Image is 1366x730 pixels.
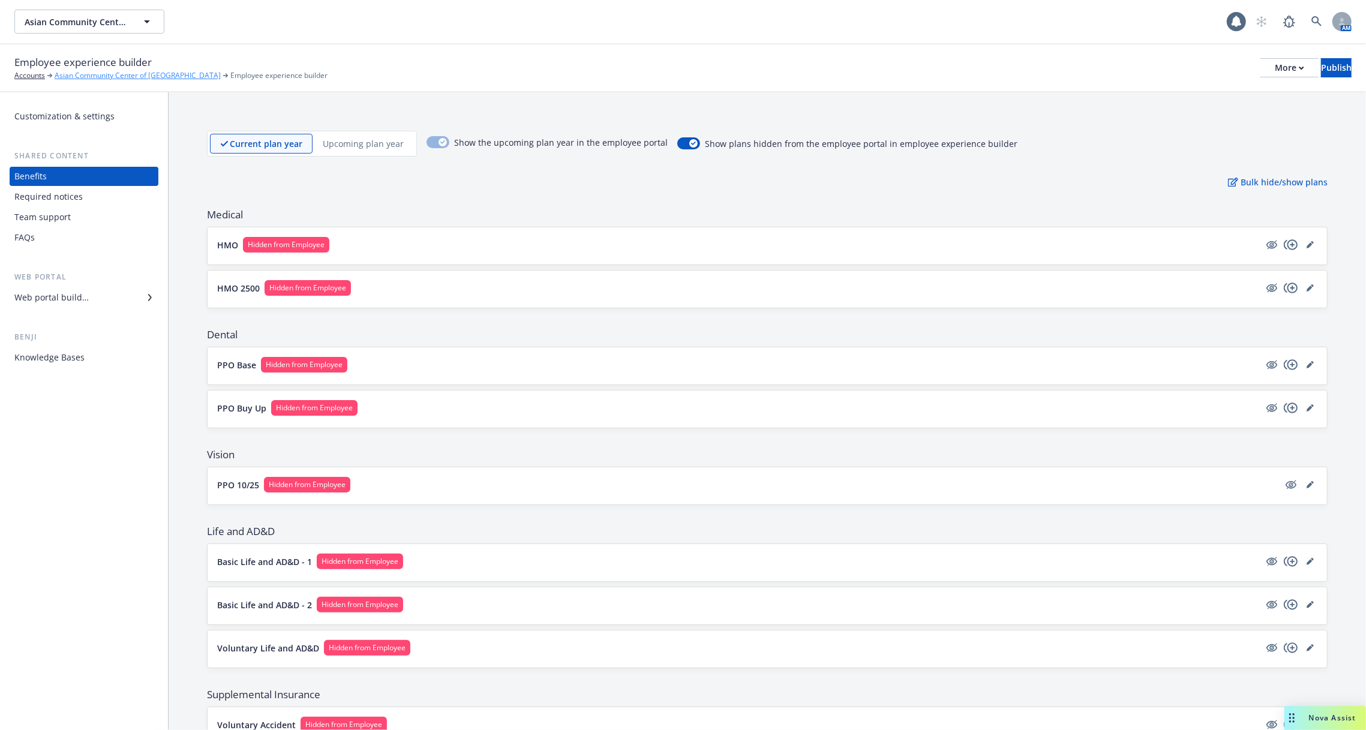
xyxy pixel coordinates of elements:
[323,137,404,150] p: Upcoming plan year
[1284,281,1298,295] a: copyPlus
[10,150,158,162] div: Shared content
[1277,10,1301,34] a: Report a Bug
[10,167,158,186] a: Benefits
[1284,706,1299,730] div: Drag to move
[217,555,312,568] p: Basic Life and AD&D - 1
[1284,641,1298,655] a: copyPlus
[25,16,128,28] span: Asian Community Center of [GEOGRAPHIC_DATA]
[276,402,353,413] span: Hidden from Employee
[269,479,346,490] span: Hidden from Employee
[55,70,221,81] a: Asian Community Center of [GEOGRAPHIC_DATA]
[217,597,1260,612] button: Basic Life and AD&D - 2Hidden from Employee
[1284,238,1298,252] a: copyPlus
[10,187,158,206] a: Required notices
[10,271,158,283] div: Web portal
[1284,401,1298,415] a: copyPlus
[329,642,406,653] span: Hidden from Employee
[1284,706,1366,730] button: Nova Assist
[1265,238,1279,252] a: hidden
[1303,554,1317,569] a: editPencil
[1265,641,1279,655] a: hidden
[230,137,302,150] p: Current plan year
[217,400,1260,416] button: PPO Buy UpHidden from Employee
[207,328,1328,342] span: Dental
[217,599,312,611] p: Basic Life and AD&D - 2
[322,599,398,610] span: Hidden from Employee
[1284,358,1298,372] a: copyPlus
[14,187,83,206] div: Required notices
[1305,10,1329,34] a: Search
[207,687,1328,702] span: Supplemental Insurance
[14,348,85,367] div: Knowledge Bases
[1321,58,1352,77] button: Publish
[305,719,382,730] span: Hidden from Employee
[14,167,47,186] div: Benefits
[1309,713,1356,723] span: Nova Assist
[1284,554,1298,569] a: copyPlus
[1303,597,1317,612] a: editPencil
[322,556,398,567] span: Hidden from Employee
[705,137,1017,150] span: Show plans hidden from the employee portal in employee experience builder
[248,239,325,250] span: Hidden from Employee
[217,554,1260,569] button: Basic Life and AD&D - 1Hidden from Employee
[217,642,319,654] p: Voluntary Life and AD&D
[1260,58,1319,77] button: More
[1250,10,1274,34] a: Start snowing
[1284,597,1298,612] a: copyPlus
[1303,641,1317,655] a: editPencil
[14,55,152,70] span: Employee experience builder
[1265,281,1279,295] a: hidden
[10,348,158,367] a: Knowledge Bases
[1303,358,1317,372] a: editPencil
[217,239,238,251] p: HMO
[217,280,1260,296] button: HMO 2500Hidden from Employee
[1228,176,1328,188] p: Bulk hide/show plans
[14,10,164,34] button: Asian Community Center of [GEOGRAPHIC_DATA]
[217,477,1279,492] button: PPO 10/25Hidden from Employee
[207,524,1328,539] span: Life and AD&D
[14,228,35,247] div: FAQs
[230,70,328,81] span: Employee experience builder
[207,208,1328,222] span: Medical
[10,288,158,307] a: Web portal builder
[217,359,256,371] p: PPO Base
[1303,281,1317,295] a: editPencil
[1303,401,1317,415] a: editPencil
[10,331,158,343] div: Benji
[217,402,266,414] p: PPO Buy Up
[14,70,45,81] a: Accounts
[1265,401,1279,415] a: hidden
[10,208,158,227] a: Team support
[454,136,668,151] span: Show the upcoming plan year in the employee portal
[266,359,343,370] span: Hidden from Employee
[1265,597,1279,612] a: hidden
[14,107,115,126] div: Customization & settings
[1265,554,1279,569] a: hidden
[1321,59,1352,77] div: Publish
[217,479,259,491] p: PPO 10/25
[207,447,1328,462] span: Vision
[217,357,1260,372] button: PPO BaseHidden from Employee
[269,283,346,293] span: Hidden from Employee
[217,282,260,295] p: HMO 2500
[217,640,1260,656] button: Voluntary Life and AD&DHidden from Employee
[217,237,1260,253] button: HMOHidden from Employee
[1275,59,1304,77] div: More
[1303,238,1317,252] a: editPencil
[14,288,89,307] div: Web portal builder
[1284,477,1298,492] a: hidden
[10,107,158,126] a: Customization & settings
[1303,477,1317,492] a: editPencil
[10,228,158,247] a: FAQs
[14,208,71,227] div: Team support
[1265,358,1279,372] a: hidden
